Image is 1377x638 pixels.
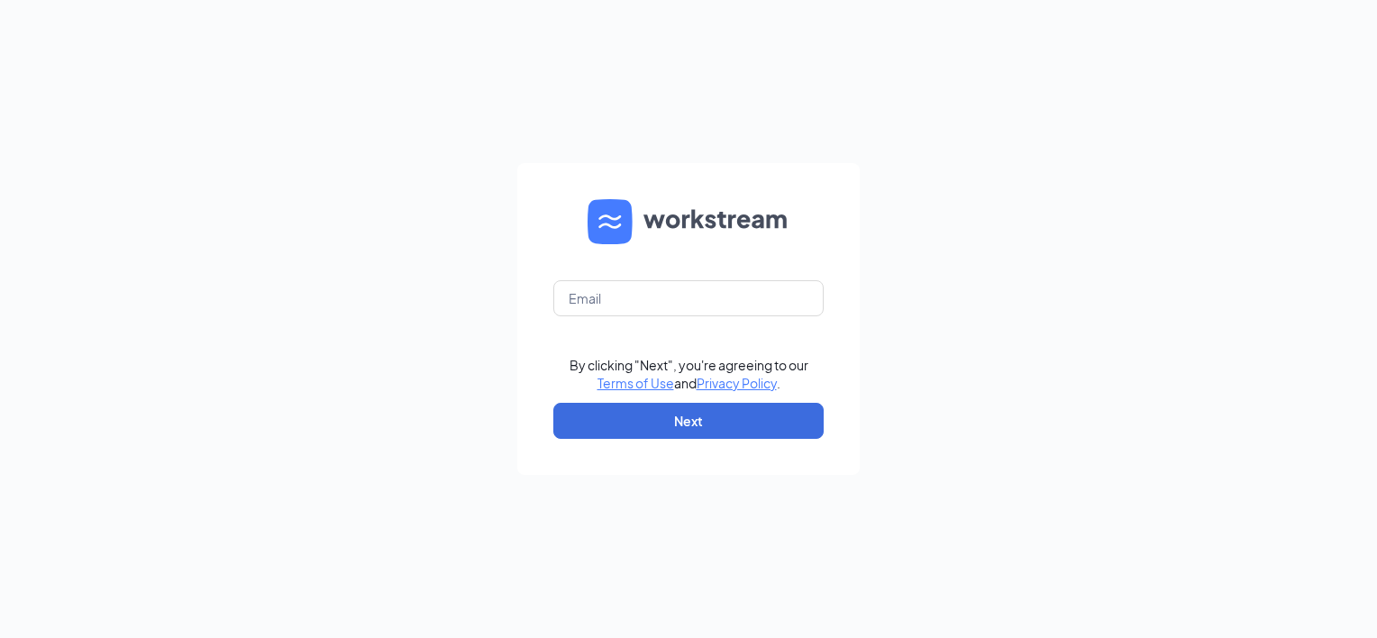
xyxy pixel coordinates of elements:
[597,375,674,391] a: Terms of Use
[588,199,789,244] img: WS logo and Workstream text
[570,356,808,392] div: By clicking "Next", you're agreeing to our and .
[553,280,824,316] input: Email
[697,375,777,391] a: Privacy Policy
[553,403,824,439] button: Next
